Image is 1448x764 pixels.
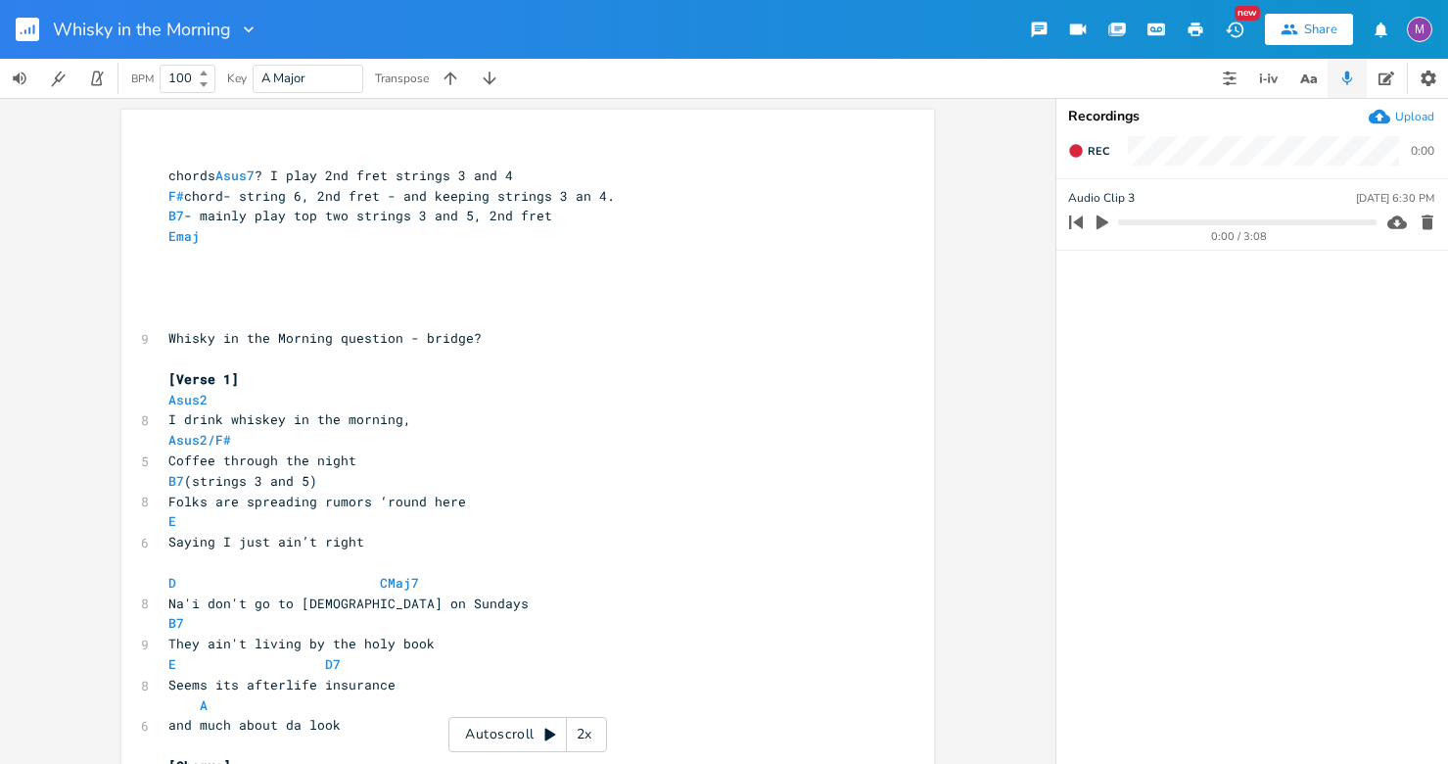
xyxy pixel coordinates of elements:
[168,472,184,490] span: B7
[168,635,435,652] span: They ain't living by the holy book
[200,696,208,714] span: A
[1060,135,1117,167] button: Rec
[1356,193,1434,204] div: [DATE] 6:30 PM
[1411,145,1434,157] div: 0:00
[1102,231,1377,242] div: 0:00 / 3:08
[375,72,429,84] div: Transpose
[227,72,247,84] div: Key
[168,329,482,347] span: Whisky in the Morning question - bridge?
[168,614,184,632] span: B7
[168,431,231,449] span: Asus2/F#
[1407,7,1432,52] button: M
[168,370,239,388] span: [Verse 1]
[168,452,356,469] span: Coffee through the night
[168,207,184,224] span: B7
[168,574,176,592] span: D
[1088,144,1109,159] span: Rec
[1068,110,1436,123] div: Recordings
[168,655,176,673] span: E
[380,574,419,592] span: CMaj7
[215,167,255,184] span: Asus7
[168,167,513,184] span: chords ? I play 2nd fret strings 3 and 4
[1407,17,1432,42] div: melindameshad
[168,716,341,734] span: and much about da look
[1235,6,1260,21] div: New
[1215,12,1254,47] button: New
[168,187,184,205] span: F#
[168,227,200,245] span: Emaj
[168,493,466,510] span: Folks are spreading rumors ‘round here
[168,676,396,693] span: Seems its afterlife insurance
[567,717,602,752] div: 2x
[168,533,364,550] span: Saying I just ain’t right
[325,655,341,673] span: D7
[168,595,529,612] span: Na'i don't go to [DEMOGRAPHIC_DATA] on Sundays
[168,512,176,530] span: E
[168,472,317,490] span: (strings 3 and 5)
[261,70,305,87] span: A Major
[448,717,607,752] div: Autoscroll
[1369,106,1434,127] button: Upload
[168,391,208,408] span: Asus2
[1395,109,1434,124] div: Upload
[168,187,615,205] span: chord- string 6, 2nd fret - and keeping strings 3 an 4.
[1068,189,1135,208] span: Audio Clip 3
[131,73,154,84] div: BPM
[168,207,552,224] span: - mainly play top two strings 3 and 5, 2nd fret
[1265,14,1353,45] button: Share
[168,410,411,428] span: I drink whiskey in the morning,
[53,21,231,38] span: Whisky in the Morning
[1304,21,1337,38] div: Share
